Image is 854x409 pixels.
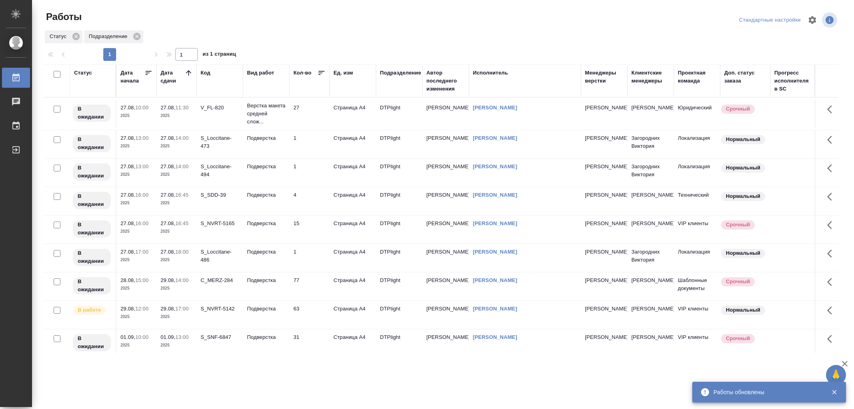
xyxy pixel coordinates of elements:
button: Здесь прячутся важные кнопки [822,216,842,235]
div: Исполнитель назначен, приступать к работе пока рано [72,134,112,153]
p: 2025 [161,256,193,264]
p: 2025 [121,256,153,264]
p: В ожидании [78,278,106,294]
p: 2025 [161,199,193,207]
td: 1 [289,130,330,158]
p: 01.09, [161,334,175,340]
div: Проектная команда [678,69,716,85]
p: Нормальный [726,164,760,172]
p: 2025 [121,284,153,292]
a: [PERSON_NAME] [473,334,517,340]
a: [PERSON_NAME] [473,277,517,283]
div: Подразделение [380,69,421,77]
span: из 1 страниц [203,49,236,61]
td: [PERSON_NAME] [422,100,469,128]
p: В ожидании [78,192,106,208]
p: 2025 [121,112,153,120]
td: Технический [674,187,720,215]
p: 14:00 [175,163,189,169]
p: 29.08, [121,306,135,312]
p: [PERSON_NAME] [585,276,623,284]
td: DTPlight [376,244,422,272]
p: 14:00 [175,135,189,141]
a: [PERSON_NAME] [473,135,517,141]
div: Исполнитель назначен, приступать к работе пока рано [72,191,112,210]
div: Кол-во [293,69,311,77]
p: 17:00 [175,306,189,312]
td: DTPlight [376,301,422,329]
p: Срочный [726,105,750,113]
div: Подразделение [84,30,143,43]
td: 77 [289,272,330,300]
button: Здесь прячутся важные кнопки [822,187,842,206]
div: Исполнитель назначен, приступать к работе пока рано [72,104,112,123]
p: 2025 [161,171,193,179]
a: [PERSON_NAME] [473,220,517,226]
p: 2025 [161,341,193,349]
td: DTPlight [376,130,422,158]
div: Исполнитель выполняет работу [72,305,112,316]
button: Здесь прячутся важные кнопки [822,130,842,149]
td: Страница А4 [330,100,376,128]
td: Страница А4 [330,272,376,300]
td: [PERSON_NAME] [422,301,469,329]
p: 12:00 [135,306,149,312]
td: 31 [289,329,330,357]
p: Срочный [726,221,750,229]
p: 17:00 [135,249,149,255]
p: [PERSON_NAME] [585,248,623,256]
div: Менеджеры верстки [585,69,623,85]
button: 🙏 [826,365,846,385]
td: [PERSON_NAME] [422,329,469,357]
div: V_FL-820 [201,104,239,112]
p: 15:00 [135,277,149,283]
td: Локализация [674,130,720,158]
p: 2025 [161,142,193,150]
td: [PERSON_NAME] [422,159,469,187]
p: 2025 [121,341,153,349]
p: В работе [78,306,101,314]
td: 4 [289,187,330,215]
p: 2025 [161,313,193,321]
p: [PERSON_NAME] [585,305,623,313]
p: Подразделение [89,32,130,40]
p: 10:00 [135,334,149,340]
td: VIP клиенты [674,301,720,329]
div: Исполнитель назначен, приступать к работе пока рано [72,333,112,352]
button: Закрыть [826,389,842,396]
p: [PERSON_NAME] [585,134,623,142]
td: [PERSON_NAME] [422,130,469,158]
td: 1 [289,244,330,272]
td: Страница А4 [330,130,376,158]
p: 27.08, [121,163,135,169]
div: S_NVRT-5165 [201,220,239,228]
td: Загородних Виктория [627,130,674,158]
p: 2025 [121,142,153,150]
td: Страница А4 [330,244,376,272]
p: 16:00 [135,192,149,198]
div: Код [201,69,210,77]
p: [PERSON_NAME] [585,163,623,171]
p: 27.08, [161,249,175,255]
p: Подверстка [247,134,285,142]
div: Доп. статус заказа [724,69,766,85]
td: Локализация [674,159,720,187]
p: В ожидании [78,334,106,351]
span: Настроить таблицу [803,10,822,30]
td: Страница А4 [330,301,376,329]
div: S_SDD-39 [201,191,239,199]
td: [PERSON_NAME] [627,272,674,300]
td: DTPlight [376,216,422,244]
p: 27.08, [161,135,175,141]
td: Страница А4 [330,329,376,357]
p: Подверстка [247,191,285,199]
p: В ожидании [78,105,106,121]
p: 29.08, [161,277,175,283]
a: [PERSON_NAME] [473,192,517,198]
p: 16:00 [135,220,149,226]
td: Шаблонные документы [674,272,720,300]
div: Вид работ [247,69,274,77]
td: DTPlight [376,272,422,300]
td: DTPlight [376,159,422,187]
div: Исполнитель назначен, приступать к работе пока рано [72,248,112,267]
